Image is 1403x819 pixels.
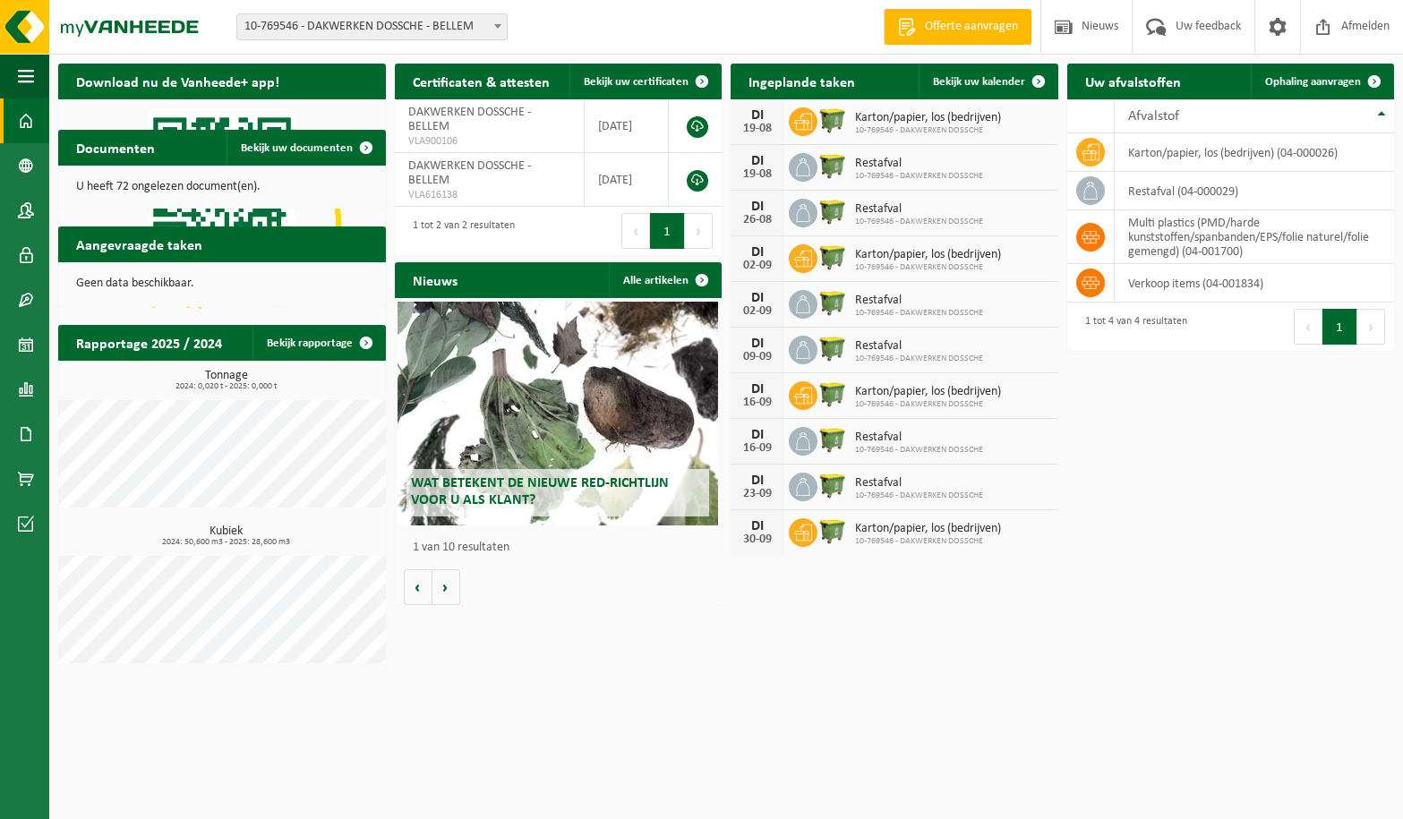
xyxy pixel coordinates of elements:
[650,213,685,249] button: 1
[933,76,1025,88] span: Bekijk uw kalender
[855,125,1001,136] span: 10-769546 - DAKWERKEN DOSSCHE
[58,325,240,360] h2: Rapportage 2025 / 2024
[569,64,720,99] a: Bekijk uw certificaten
[855,522,1001,536] span: Karton/papier, los (bedrijven)
[855,202,983,217] span: Restafval
[1115,133,1395,172] td: karton/papier, los (bedrijven) (04-000026)
[685,213,713,249] button: Next
[67,538,386,547] span: 2024: 50,600 m3 - 2025: 28,600 m3
[58,130,173,165] h2: Documenten
[855,445,983,456] span: 10-769546 - DAKWERKEN DOSSCHE
[621,213,650,249] button: Previous
[67,525,386,547] h3: Kubiek
[740,397,775,409] div: 16-09
[740,154,775,168] div: DI
[408,188,570,202] span: VLA616138
[920,18,1022,36] span: Offerte aanvragen
[67,382,386,391] span: 2024: 0,020 t - 2025: 0,000 t
[58,64,297,98] h2: Download nu de Vanheede+ app!
[855,308,983,319] span: 10-769546 - DAKWERKEN DOSSCHE
[76,277,368,290] p: Geen data beschikbaar.
[740,519,775,533] div: DI
[740,533,775,546] div: 30-09
[740,337,775,351] div: DI
[740,428,775,442] div: DI
[432,569,460,605] button: Volgende
[817,379,848,409] img: WB-1100-HPE-GN-50
[855,354,983,364] span: 10-769546 - DAKWERKEN DOSSCHE
[1357,309,1385,345] button: Next
[740,382,775,397] div: DI
[740,123,775,135] div: 19-08
[817,242,848,272] img: WB-1100-HPE-GN-50
[855,248,1001,262] span: Karton/papier, los (bedrijven)
[58,99,386,345] img: Download de VHEPlus App
[1115,210,1395,264] td: multi plastics (PMD/harde kunststoffen/spanbanden/EPS/folie naturel/folie gemengd) (04-001700)
[237,14,507,39] span: 10-769546 - DAKWERKEN DOSSCHE - BELLEM
[855,476,983,491] span: Restafval
[817,424,848,455] img: WB-1100-HPE-GN-50
[227,130,384,166] a: Bekijk uw documenten
[855,385,1001,399] span: Karton/papier, los (bedrijven)
[740,442,775,455] div: 16-09
[740,200,775,214] div: DI
[731,64,873,98] h2: Ingeplande taken
[395,262,475,297] h2: Nieuws
[855,111,1001,125] span: Karton/papier, los (bedrijven)
[740,473,775,488] div: DI
[67,370,386,391] h3: Tonnage
[252,325,384,361] a: Bekijk rapportage
[404,569,432,605] button: Vorige
[585,99,669,153] td: [DATE]
[740,245,775,260] div: DI
[817,333,848,363] img: WB-1100-HPE-GN-50
[740,214,775,226] div: 26-08
[740,305,775,318] div: 02-09
[817,516,848,546] img: WB-1100-HPE-GN-50
[919,64,1057,99] a: Bekijk uw kalender
[817,150,848,181] img: WB-1100-HPE-GN-50
[740,488,775,500] div: 23-09
[398,302,718,525] a: Wat betekent de nieuwe RED-richtlijn voor u als klant?
[817,196,848,226] img: WB-1100-HPE-GN-50
[740,108,775,123] div: DI
[408,106,531,133] span: DAKWERKEN DOSSCHE - BELLEM
[76,181,368,193] p: U heeft 72 ongelezen document(en).
[1128,109,1179,124] span: Afvalstof
[1251,64,1392,99] a: Ophaling aanvragen
[1294,309,1322,345] button: Previous
[855,262,1001,273] span: 10-769546 - DAKWERKEN DOSSCHE
[855,399,1001,410] span: 10-769546 - DAKWERKEN DOSSCHE
[408,159,531,187] span: DAKWERKEN DOSSCHE - BELLEM
[404,211,515,251] div: 1 tot 2 van 2 resultaten
[236,13,508,40] span: 10-769546 - DAKWERKEN DOSSCHE - BELLEM
[740,168,775,181] div: 19-08
[855,217,983,227] span: 10-769546 - DAKWERKEN DOSSCHE
[609,262,720,298] a: Alle artikelen
[855,157,983,171] span: Restafval
[1322,309,1357,345] button: 1
[411,476,669,508] span: Wat betekent de nieuwe RED-richtlijn voor u als klant?
[740,260,775,272] div: 02-09
[58,226,220,261] h2: Aangevraagde taken
[740,291,775,305] div: DI
[1115,264,1395,303] td: verkoop items (04-001834)
[1076,307,1187,346] div: 1 tot 4 van 4 resultaten
[817,470,848,500] img: WB-1100-HPE-GN-50
[1067,64,1199,98] h2: Uw afvalstoffen
[408,134,570,149] span: VLA900106
[855,171,983,182] span: 10-769546 - DAKWERKEN DOSSCHE
[855,339,983,354] span: Restafval
[585,153,669,207] td: [DATE]
[395,64,568,98] h2: Certificaten & attesten
[413,542,714,554] p: 1 van 10 resultaten
[855,536,1001,547] span: 10-769546 - DAKWERKEN DOSSCHE
[817,287,848,318] img: WB-1100-HPE-GN-50
[817,105,848,135] img: WB-1100-HPE-GN-50
[1115,172,1395,210] td: restafval (04-000029)
[855,491,983,501] span: 10-769546 - DAKWERKEN DOSSCHE
[884,9,1031,45] a: Offerte aanvragen
[241,142,353,154] span: Bekijk uw documenten
[855,294,983,308] span: Restafval
[584,76,689,88] span: Bekijk uw certificaten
